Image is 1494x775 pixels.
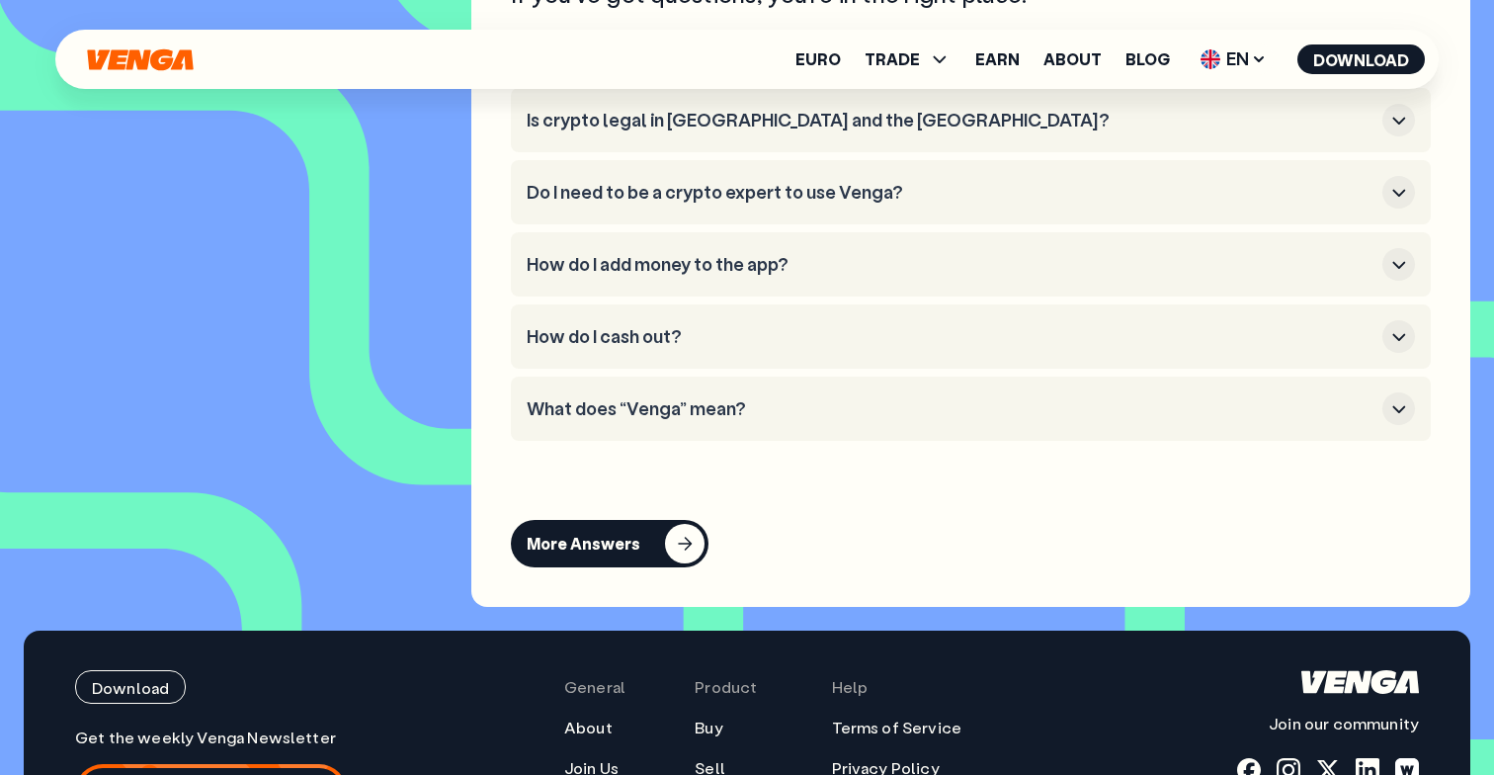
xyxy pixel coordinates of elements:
button: How do I cash out? [527,320,1415,353]
h3: Is crypto legal in [GEOGRAPHIC_DATA] and the [GEOGRAPHIC_DATA]? [527,110,1374,131]
svg: Home [1301,670,1419,694]
a: Terms of Service [832,718,962,738]
a: Buy [695,718,722,738]
button: Is crypto legal in [GEOGRAPHIC_DATA] and the [GEOGRAPHIC_DATA]? [527,104,1415,136]
button: More Answers [511,520,708,567]
h3: What does “Venga” mean? [527,398,1374,420]
button: What does “Venga” mean? [527,392,1415,425]
span: TRADE [865,47,952,71]
button: Download [75,670,186,704]
a: Download [75,670,347,704]
h3: Do I need to be a crypto expert to use Venga? [527,182,1374,204]
button: Download [1297,44,1425,74]
h3: How do I cash out? [527,326,1374,348]
a: Euro [795,51,841,67]
button: How do I add money to the app? [527,248,1415,281]
button: Do I need to be a crypto expert to use Venga? [527,176,1415,209]
span: EN [1194,43,1274,75]
svg: Home [85,48,196,71]
a: Earn [975,51,1020,67]
h3: How do I add money to the app? [527,254,1374,276]
a: About [564,718,613,738]
a: Blog [1125,51,1170,67]
span: General [564,677,625,698]
span: Help [832,677,869,698]
p: Get the weekly Venga Newsletter [75,728,347,748]
p: Join our community [1237,714,1419,734]
a: About [1043,51,1102,67]
img: flag-uk [1201,49,1220,69]
div: More Answers [527,534,640,554]
span: Product [695,677,757,698]
span: TRADE [865,51,920,67]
